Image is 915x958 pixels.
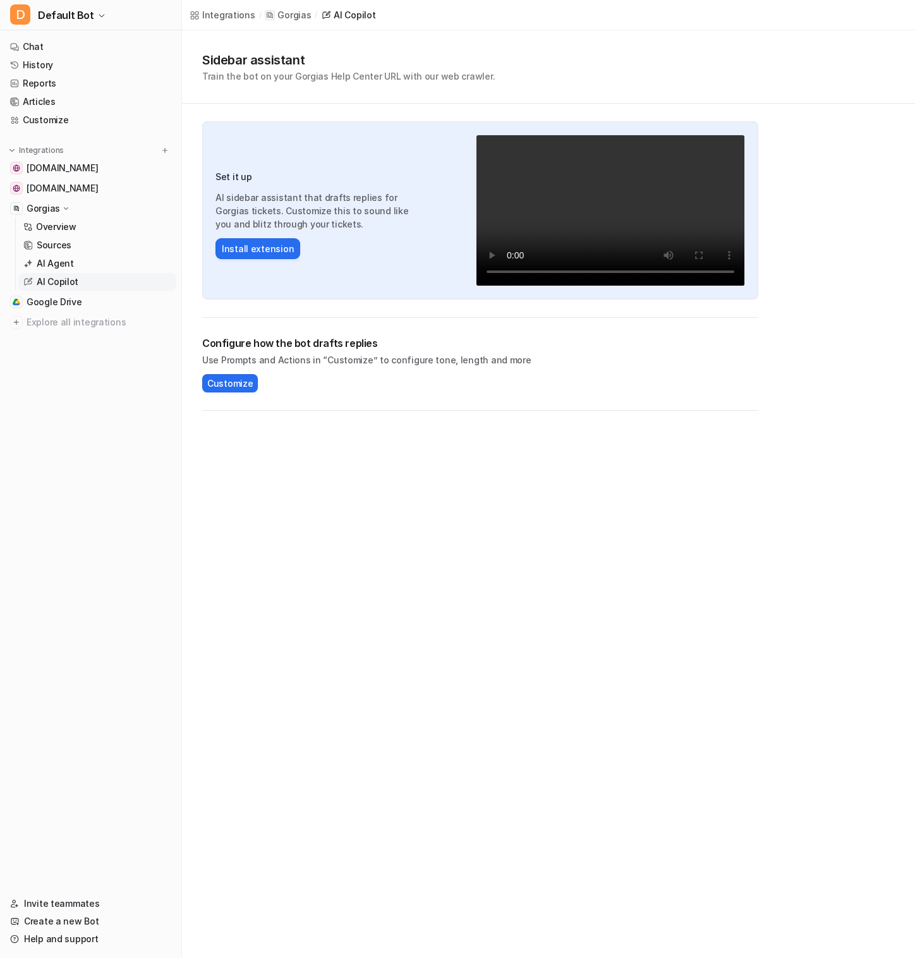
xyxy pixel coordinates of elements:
[321,8,375,21] a: AI Copilot
[5,293,176,311] a: Google DriveGoogle Drive
[5,111,176,129] a: Customize
[13,164,20,172] img: help.sauna.space
[18,236,176,254] a: Sources
[5,913,176,930] a: Create a new Bot
[27,312,171,332] span: Explore all integrations
[37,239,71,252] p: Sources
[5,179,176,197] a: sauna.space[DOMAIN_NAME]
[19,145,64,155] p: Integrations
[10,4,30,25] span: D
[18,273,176,291] a: AI Copilot
[161,146,169,155] img: menu_add.svg
[8,146,16,155] img: expand menu
[27,296,82,308] span: Google Drive
[13,205,20,212] img: Gorgias
[10,316,23,329] img: explore all integrations
[315,9,317,21] span: /
[5,38,176,56] a: Chat
[13,185,20,192] img: sauna.space
[202,353,758,367] p: Use Prompts and Actions in “Customize” to configure tone, length and more
[215,170,423,183] h3: Set it up
[215,191,423,231] p: AI sidebar assistant that drafts replies for Gorgias tickets. Customize this to sound like you an...
[265,9,311,21] a: Gorgias
[5,75,176,92] a: Reports
[18,218,176,236] a: Overview
[202,51,495,70] h1: Sidebar assistant
[13,298,20,306] img: Google Drive
[202,70,495,83] p: Train the bot on your Gorgias Help Center URL with our web crawler.
[476,135,745,286] video: Your browser does not support the video tag.
[5,895,176,913] a: Invite teammates
[202,336,758,351] h2: Configure how the bot drafts replies
[5,159,176,177] a: help.sauna.space[DOMAIN_NAME]
[5,56,176,74] a: History
[18,255,176,272] a: AI Agent
[215,238,300,259] button: Install extension
[277,9,311,21] p: Gorgias
[207,377,253,390] span: Customize
[190,8,255,21] a: Integrations
[334,8,375,21] div: AI Copilot
[5,93,176,111] a: Articles
[37,257,74,270] p: AI Agent
[259,9,262,21] span: /
[202,8,255,21] div: Integrations
[27,202,60,215] p: Gorgias
[38,6,94,24] span: Default Bot
[5,313,176,331] a: Explore all integrations
[27,182,98,195] span: [DOMAIN_NAME]
[5,144,68,157] button: Integrations
[202,374,258,392] button: Customize
[37,276,78,288] p: AI Copilot
[5,930,176,948] a: Help and support
[27,162,98,174] span: [DOMAIN_NAME]
[36,221,76,233] p: Overview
